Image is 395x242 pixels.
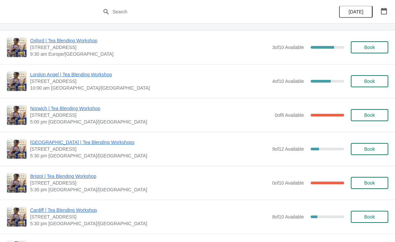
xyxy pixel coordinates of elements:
[30,78,269,85] span: [STREET_ADDRESS]
[112,6,296,18] input: Search
[30,173,269,180] span: Bristol | Tea Blending Workshop
[30,71,269,78] span: London Angel | Tea Blending Workshop
[7,207,26,227] img: Cardiff | Tea Blending Workshop | 1-3 Royal Arcade, Cardiff CF10 1AE, UK | 5:30 pm Europe/London
[364,214,375,220] span: Book
[339,6,373,18] button: [DATE]
[364,112,375,118] span: Book
[30,51,269,57] span: 9:30 am Europe/[GEOGRAPHIC_DATA]
[30,220,269,227] span: 5:30 pm [GEOGRAPHIC_DATA]/[GEOGRAPHIC_DATA]
[30,213,269,220] span: [STREET_ADDRESS]
[7,38,26,57] img: Oxford | Tea Blending Workshop | 23 High Street, Oxford, OX1 4AH | 9:30 am Europe/London
[364,146,375,152] span: Book
[30,152,269,159] span: 5:30 pm [GEOGRAPHIC_DATA]/[GEOGRAPHIC_DATA]
[351,143,388,155] button: Book
[351,211,388,223] button: Book
[272,45,304,50] span: 3 of 10 Available
[30,207,269,213] span: Cardiff | Tea Blending Workshop
[351,75,388,87] button: Book
[30,118,271,125] span: 5:00 pm [GEOGRAPHIC_DATA]/[GEOGRAPHIC_DATA]
[30,105,271,112] span: Norwich | Tea Blending Workshop
[7,71,26,91] img: London Angel | Tea Blending Workshop | 26 Camden Passage, The Angel, London N1 8ED, UK | 10:00 am...
[30,112,271,118] span: [STREET_ADDRESS]
[30,139,269,146] span: [GEOGRAPHIC_DATA] | Tea Blending Workshops
[351,109,388,121] button: Book
[272,180,304,186] span: 0 of 10 Available
[348,9,363,14] span: [DATE]
[7,139,26,159] img: Glasgow | Tea Blending Workshops | 215 Byres Road, Glasgow G12 8UD, UK | 5:30 pm Europe/London
[272,146,304,152] span: 9 of 12 Available
[364,79,375,84] span: Book
[275,112,304,118] span: 0 of 8 Available
[30,44,269,51] span: [STREET_ADDRESS]
[351,41,388,53] button: Book
[7,105,26,125] img: Norwich | Tea Blending Workshop | 9 Back Of The Inns, Norwich NR2 1PT, UK | 5:00 pm Europe/London
[30,37,269,44] span: Oxford | Tea Blending Workshop
[364,45,375,50] span: Book
[30,146,269,152] span: [STREET_ADDRESS]
[7,173,26,193] img: Bristol | Tea Blending Workshop | 73 Park Street, Bristol, BS1 5PB | 5:30 pm Europe/London
[30,186,269,193] span: 5:30 pm [GEOGRAPHIC_DATA]/[GEOGRAPHIC_DATA]
[364,180,375,186] span: Book
[351,177,388,189] button: Book
[272,79,304,84] span: 4 of 10 Available
[272,214,304,220] span: 8 of 10 Available
[30,180,269,186] span: [STREET_ADDRESS]
[30,85,269,91] span: 10:00 am [GEOGRAPHIC_DATA]/[GEOGRAPHIC_DATA]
